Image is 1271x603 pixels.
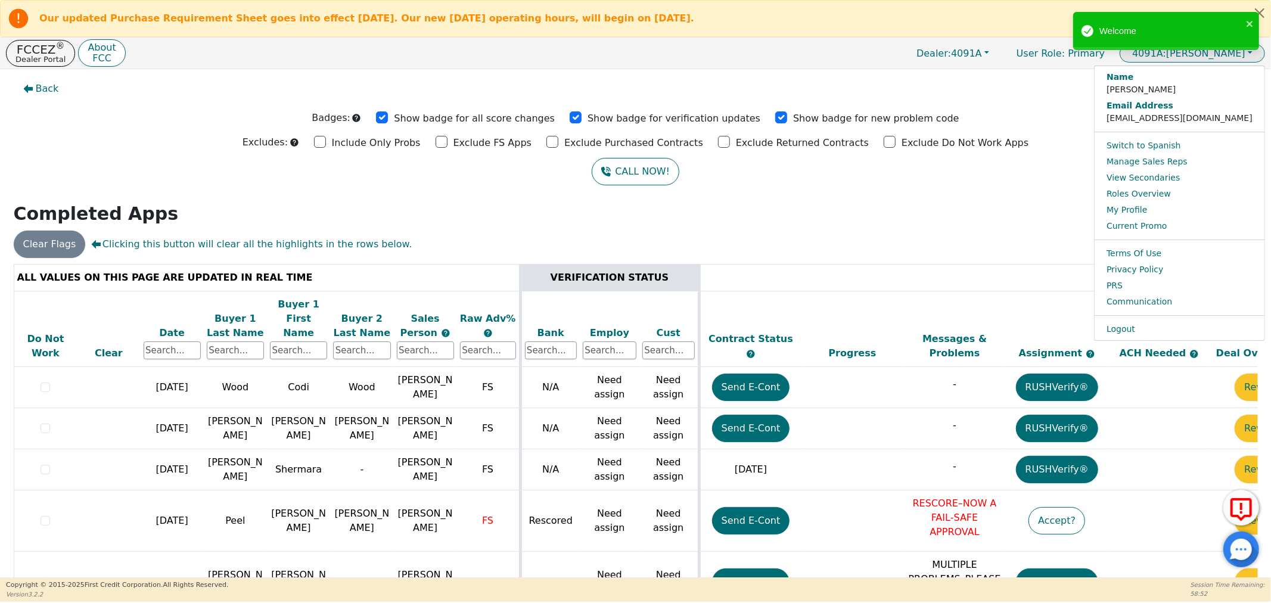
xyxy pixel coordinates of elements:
[583,341,636,359] input: Search...
[639,367,699,408] td: Need assign
[267,490,330,552] td: [PERSON_NAME]
[520,490,580,552] td: Rescored
[330,449,393,490] td: -
[482,422,493,434] span: FS
[906,496,1003,539] p: RESCORE–NOW A FAIL-SAFE APPROVAL
[1107,71,1253,96] p: [PERSON_NAME]
[78,39,125,67] button: AboutFCC
[906,332,1003,360] div: Messages & Problems
[1016,415,1098,442] button: RUSHVerify®
[1095,170,1264,186] a: View Secondaries
[1107,71,1253,83] strong: Name
[6,580,228,590] p: Copyright © 2015- 2025 First Credit Corporation.
[398,456,453,482] span: [PERSON_NAME]
[1095,186,1264,202] a: Roles Overview
[88,54,116,63] p: FCC
[583,326,636,340] div: Employ
[267,449,330,490] td: Shermara
[14,75,69,102] button: Back
[906,558,1003,601] p: MULTIPLE PROBLEMS–PLEASE CALL
[333,312,390,340] div: Buyer 2 Last Name
[1107,100,1253,112] strong: Email Address
[1095,202,1264,218] a: My Profile
[1095,154,1264,170] a: Manage Sales Reps
[1132,48,1245,59] span: [PERSON_NAME]
[204,367,267,408] td: Wood
[330,408,393,449] td: [PERSON_NAME]
[520,408,580,449] td: N/A
[916,48,951,59] span: Dealer:
[482,381,493,393] span: FS
[520,367,580,408] td: N/A
[1005,42,1117,65] p: Primary
[332,136,421,150] p: Include Only Probs
[267,367,330,408] td: Codi
[6,40,75,67] a: FCCEZ®Dealer Portal
[144,341,201,359] input: Search...
[639,449,699,490] td: Need assign
[642,326,695,340] div: Cust
[88,43,116,52] p: About
[580,490,639,552] td: Need assign
[39,13,694,24] b: Our updated Purchase Requirement Sheet goes into effect [DATE]. Our new [DATE] operating hours, w...
[736,136,869,150] p: Exclude Returned Contracts
[520,449,580,490] td: N/A
[906,418,1003,433] p: -
[207,341,264,359] input: Search...
[1249,1,1270,25] button: Close alert
[14,203,179,224] strong: Completed Apps
[902,136,1028,150] p: Exclude Do Not Work Apps
[17,271,516,285] div: ALL VALUES ON THIS PAGE ARE UPDATED IN REAL TIME
[708,333,793,344] span: Contract Status
[580,449,639,490] td: Need assign
[1017,48,1065,59] span: User Role :
[588,111,760,126] p: Show badge for verification updates
[270,297,327,340] div: Buyer 1 First Name
[243,135,288,150] p: Excludes:
[163,581,228,589] span: All Rights Reserved.
[793,111,959,126] p: Show badge for new problem code
[482,464,493,475] span: FS
[712,415,790,442] button: Send E-Cont
[36,82,59,96] span: Back
[1191,589,1265,598] p: 58:52
[1028,507,1085,534] button: Accept?
[1099,24,1242,38] div: Welcome
[144,326,201,340] div: Date
[564,136,703,150] p: Exclude Purchased Contracts
[1005,42,1117,65] a: User Role: Primary
[398,415,453,441] span: [PERSON_NAME]
[1016,374,1098,401] button: RUSHVerify®
[592,158,679,185] a: CALL NOW!
[1095,218,1264,234] a: Current Promo
[1016,456,1098,483] button: RUSHVerify®
[394,111,555,126] p: Show badge for all score changes
[204,449,267,490] td: [PERSON_NAME]
[642,341,695,359] input: Search...
[330,490,393,552] td: [PERSON_NAME]
[460,341,516,359] input: Search...
[1246,17,1254,30] button: close
[1095,138,1264,154] a: Switch to Spanish
[712,374,790,401] button: Send E-Cont
[56,41,65,51] sup: ®
[1095,321,1264,337] a: Logout
[1132,48,1166,59] span: 4091A:
[804,346,901,360] div: Progress
[141,449,204,490] td: [DATE]
[904,44,1002,63] button: Dealer:4091A
[699,449,801,490] td: [DATE]
[267,408,330,449] td: [PERSON_NAME]
[525,341,577,359] input: Search...
[525,271,695,285] div: VERIFICATION STATUS
[906,459,1003,474] p: -
[398,508,453,533] span: [PERSON_NAME]
[80,346,137,360] div: Clear
[6,590,228,599] p: Version 3.2.2
[712,507,790,534] button: Send E-Cont
[1191,580,1265,589] p: Session Time Remaining:
[330,367,393,408] td: Wood
[17,332,74,360] div: Do Not Work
